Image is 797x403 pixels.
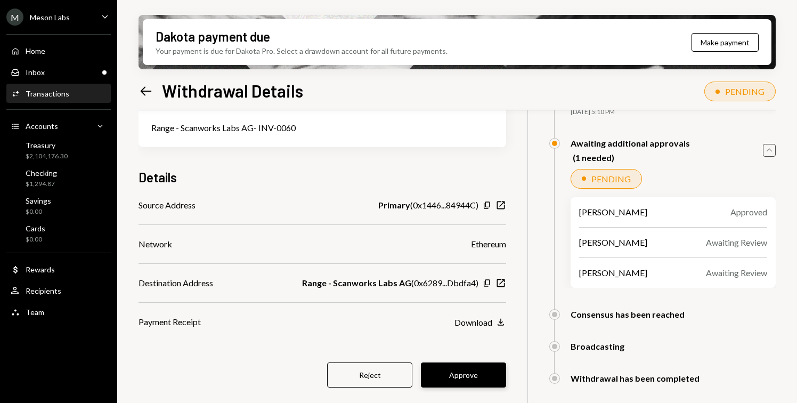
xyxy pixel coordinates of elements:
div: Dakota payment due [156,28,270,45]
div: Checking [26,168,57,178]
div: Meson Labs [30,13,70,22]
button: Make payment [692,33,759,52]
div: Broadcasting [571,341,624,351]
div: Withdrawal has been completed [571,373,700,383]
div: Inbox [26,68,45,77]
div: Awaiting Review [706,236,767,249]
a: Checking$1,294.87 [6,165,111,191]
h1: Withdrawal Details [162,80,303,101]
h3: Details [139,168,177,186]
div: Savings [26,196,51,205]
div: Source Address [139,199,196,212]
a: Savings$0.00 [6,193,111,219]
div: $0.00 [26,207,51,216]
div: Rewards [26,265,55,274]
a: Inbox [6,62,111,82]
div: [PERSON_NAME] [579,206,647,219]
div: Destination Address [139,277,213,289]
div: Awaiting additional approvals [571,138,690,148]
div: $1,294.87 [26,180,57,189]
button: Reject [327,362,412,388]
a: Team [6,302,111,321]
div: M [6,9,23,26]
b: Primary [378,199,410,212]
div: PENDING [725,86,765,96]
div: Awaiting Review [706,267,767,279]
div: ( 0x6289...Dbdfa4 ) [302,277,478,289]
div: Cards [26,224,45,233]
div: $2,104,176.30 [26,152,68,161]
div: Your payment is due for Dakota Pro. Select a drawdown account for all future payments. [156,45,448,57]
a: Accounts [6,116,111,135]
div: PENDING [591,174,631,184]
div: [PERSON_NAME] [579,236,647,249]
div: Treasury [26,141,68,150]
div: ( 0x1446...84944C ) [378,199,478,212]
div: Ethereum [471,238,506,251]
div: Recipients [26,286,61,295]
a: Recipients [6,281,111,300]
button: Approve [421,362,506,388]
div: [DATE] 5:10 PM [571,108,776,117]
a: Transactions [6,84,111,103]
div: Consensus has been reached [571,309,685,319]
div: (1 needed) [573,152,690,163]
b: Range - Scanworks Labs AG [302,277,411,289]
div: Network [139,238,172,251]
div: Payment Receipt [139,316,201,328]
a: Treasury$2,104,176.30 [6,138,111,163]
div: Transactions [26,89,69,98]
div: Accounts [26,122,58,131]
div: Range - Scanworks Labs AG- INV-0060 [151,122,493,134]
div: [PERSON_NAME] [579,267,647,279]
div: Team [26,308,44,317]
button: Download [454,317,506,328]
div: Home [26,46,45,55]
div: Approved [730,206,767,219]
a: Cards$0.00 [6,221,111,246]
a: Rewards [6,260,111,279]
div: Download [454,317,492,327]
a: Home [6,41,111,60]
div: $0.00 [26,235,45,244]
